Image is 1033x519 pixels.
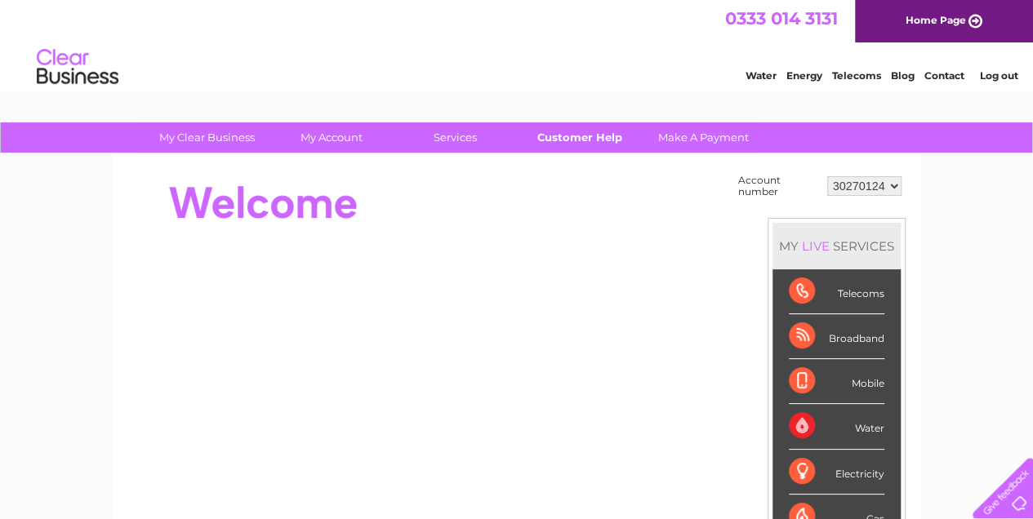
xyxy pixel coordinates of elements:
[789,404,884,449] div: Water
[636,122,771,153] a: Make A Payment
[789,314,884,359] div: Broadband
[140,122,274,153] a: My Clear Business
[979,69,1017,82] a: Log out
[786,69,822,82] a: Energy
[799,238,833,254] div: LIVE
[773,223,901,269] div: MY SERVICES
[891,69,915,82] a: Blog
[789,359,884,404] div: Mobile
[789,269,884,314] div: Telecoms
[746,69,777,82] a: Water
[512,122,647,153] a: Customer Help
[725,8,838,29] a: 0333 014 3131
[36,42,119,92] img: logo.png
[924,69,964,82] a: Contact
[264,122,399,153] a: My Account
[734,171,823,202] td: Account number
[789,450,884,495] div: Electricity
[131,9,903,79] div: Clear Business is a trading name of Verastar Limited (registered in [GEOGRAPHIC_DATA] No. 3667643...
[388,122,523,153] a: Services
[832,69,881,82] a: Telecoms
